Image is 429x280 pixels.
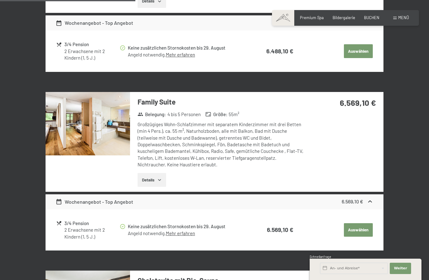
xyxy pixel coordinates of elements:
span: Weiter [394,266,407,271]
div: Wochenangebot - Top Angebot6.569,10 € [46,194,383,209]
a: BUCHEN [364,15,379,20]
div: 3/4 Pension [64,41,119,48]
span: 55 m² [229,111,239,118]
button: Auswählen [344,44,373,58]
div: Angeld notwendig. [128,230,246,237]
h3: Family Suite [138,97,307,107]
div: Wochenangebot - Top Angebot6.488,10 € [46,15,383,30]
strong: 6.569,10 € [342,198,363,204]
strong: Größe : [205,111,227,118]
div: Keine zusätzlichen Stornokosten bis 29. August [128,44,246,51]
strong: 6.569,10 € [340,98,376,107]
button: Details [138,173,166,187]
button: Weiter [390,263,411,274]
div: Keine zusätzlichen Stornokosten bis 29. August [128,223,246,230]
div: Angeld notwendig. [128,51,246,58]
span: Schnellanfrage [310,255,331,259]
strong: Belegung : [138,111,166,118]
a: Premium Spa [300,15,324,20]
strong: 6.488,10 € [266,47,293,55]
div: 3/4 Pension [64,220,119,227]
a: Mehr erfahren [166,230,195,236]
button: Auswählen [344,223,373,237]
img: mss_renderimg.php [46,92,130,155]
div: 2 Erwachsene mit 2 Kindern (1, 5 J.) [64,227,119,240]
div: 2 Erwachsene mit 2 Kindern (1, 5 J.) [64,48,119,62]
a: Bildergalerie [333,15,355,20]
a: Mehr erfahren [166,52,195,57]
span: Menü [398,15,409,20]
div: Großzügiges Wohn-Schlafzimmer mit separatem Kinderzimmer mit drei Betten (min 4 Pers.), ca. 55 m²... [138,121,307,168]
div: Wochenangebot - Top Angebot [56,19,133,27]
span: 4 bis 5 Personen [167,111,201,118]
strong: 6.569,10 € [267,226,293,233]
div: Wochenangebot - Top Angebot [56,198,133,206]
